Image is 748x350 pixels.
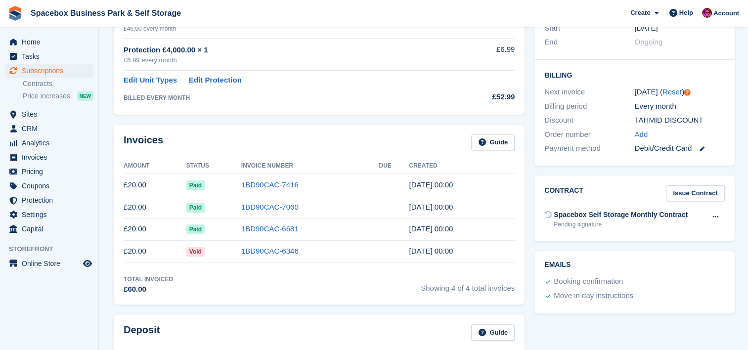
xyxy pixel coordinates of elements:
[544,185,583,202] h2: Contract
[5,107,93,121] a: menu
[634,101,724,112] div: Every month
[22,35,81,49] span: Home
[22,49,81,63] span: Tasks
[544,87,634,98] div: Next invoice
[544,115,634,126] div: Discount
[409,180,453,189] time: 2025-08-16 23:00:44 UTC
[23,79,93,88] a: Contracts
[5,35,93,49] a: menu
[8,6,23,21] img: stora-icon-8386f47178a22dfd0bd8f6a31ec36ba5ce8667c1dd55bd0f319d3a0aa187defe.svg
[5,136,93,150] a: menu
[82,258,93,269] a: Preview store
[124,44,452,56] div: Protection £4,000.00 × 1
[5,150,93,164] a: menu
[241,247,299,255] a: 1BD90CAC-6346
[27,5,185,21] a: Spacebox Business Park & Self Storage
[544,23,634,34] div: Start
[471,324,515,341] a: Guide
[662,87,682,96] a: Reset
[544,101,634,112] div: Billing period
[421,275,515,295] span: Showing 4 of 4 total invoices
[544,129,634,140] div: Order number
[554,276,623,288] div: Booking confirmation
[22,222,81,236] span: Capital
[77,91,93,101] div: NEW
[5,165,93,178] a: menu
[186,224,205,234] span: Paid
[124,75,177,86] a: Edit Unit Types
[554,220,688,229] div: Pending signature
[23,90,93,101] a: Price increases NEW
[634,115,724,126] div: TAHMID DISCOUNT
[124,158,186,174] th: Amount
[544,37,634,48] div: End
[544,261,724,269] h2: Emails
[702,8,712,18] img: Shitika Balanath
[241,158,379,174] th: Invoice Number
[22,257,81,270] span: Online Store
[452,91,515,103] div: £52.99
[634,23,658,34] time: 2025-05-16 23:00:00 UTC
[22,122,81,135] span: CRM
[22,193,81,207] span: Protection
[22,179,81,193] span: Coupons
[124,93,452,102] div: BILLED EVERY MONTH
[22,150,81,164] span: Invoices
[683,88,692,97] div: Tooltip anchor
[124,134,163,151] h2: Invoices
[5,193,93,207] a: menu
[186,247,205,257] span: Void
[186,158,241,174] th: Status
[666,185,724,202] a: Issue Contract
[5,179,93,193] a: menu
[9,244,98,254] span: Storefront
[5,64,93,78] a: menu
[5,222,93,236] a: menu
[124,196,186,219] td: £20.00
[452,39,515,71] td: £6.99
[409,158,515,174] th: Created
[189,75,242,86] a: Edit Protection
[5,49,93,63] a: menu
[554,210,688,220] div: Spacebox Self Storage Monthly Contract
[679,8,693,18] span: Help
[124,55,452,65] div: £6.99 every month
[713,8,739,18] span: Account
[5,122,93,135] a: menu
[22,64,81,78] span: Subscriptions
[241,203,299,211] a: 1BD90CAC-7060
[409,203,453,211] time: 2025-07-16 23:00:37 UTC
[22,208,81,221] span: Settings
[634,129,648,140] a: Add
[634,38,662,46] span: Ongoing
[634,143,724,154] div: Debit/Credit Card
[5,257,93,270] a: menu
[554,290,633,302] div: Move in day instructions
[186,203,205,213] span: Paid
[379,158,409,174] th: Due
[124,275,173,284] div: Total Invoiced
[22,136,81,150] span: Analytics
[634,87,724,98] div: [DATE] ( )
[241,180,299,189] a: 1BD90CAC-7416
[409,247,453,255] time: 2025-05-16 23:00:09 UTC
[544,143,634,154] div: Payment method
[124,240,186,262] td: £20.00
[630,8,650,18] span: Create
[241,224,299,233] a: 1BD90CAC-6681
[544,70,724,80] h2: Billing
[124,174,186,196] td: £20.00
[186,180,205,190] span: Paid
[471,134,515,151] a: Guide
[124,284,173,295] div: £60.00
[409,224,453,233] time: 2025-06-16 23:00:55 UTC
[5,208,93,221] a: menu
[22,165,81,178] span: Pricing
[22,107,81,121] span: Sites
[23,91,70,101] span: Price increases
[124,218,186,240] td: £20.00
[124,24,452,33] div: £46.00 every month
[124,324,160,341] h2: Deposit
